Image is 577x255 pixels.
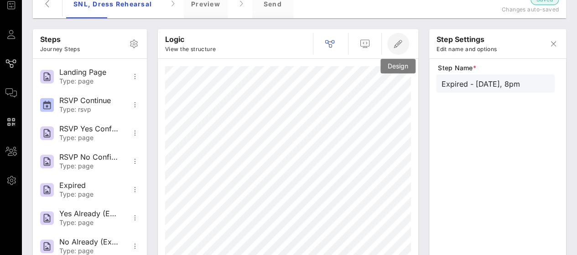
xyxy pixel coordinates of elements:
p: step settings [437,34,497,45]
p: View the structure [165,45,216,54]
p: Journey Steps [40,45,80,54]
span: Step Name [438,63,555,73]
div: Type: rsvp [59,106,120,114]
div: Yes Already (Expired) [59,209,120,218]
div: Expired [59,181,120,190]
div: Type: page [59,191,120,198]
div: Type: page [59,78,120,85]
div: Type: page [59,219,120,227]
p: Steps [40,34,80,45]
p: Logic [165,34,216,45]
div: No Already (Expired) [59,238,120,246]
div: RSVP No Confirmation [59,153,120,161]
div: Type: page [59,247,120,255]
div: RSVP Continue [59,96,120,105]
div: RSVP Yes Confirmation [59,125,120,133]
div: Landing Page [59,68,120,77]
p: Changes auto-saved [445,5,559,14]
div: Type: page [59,162,120,170]
div: Type: page [59,134,120,142]
p: Edit name and options [437,45,497,54]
